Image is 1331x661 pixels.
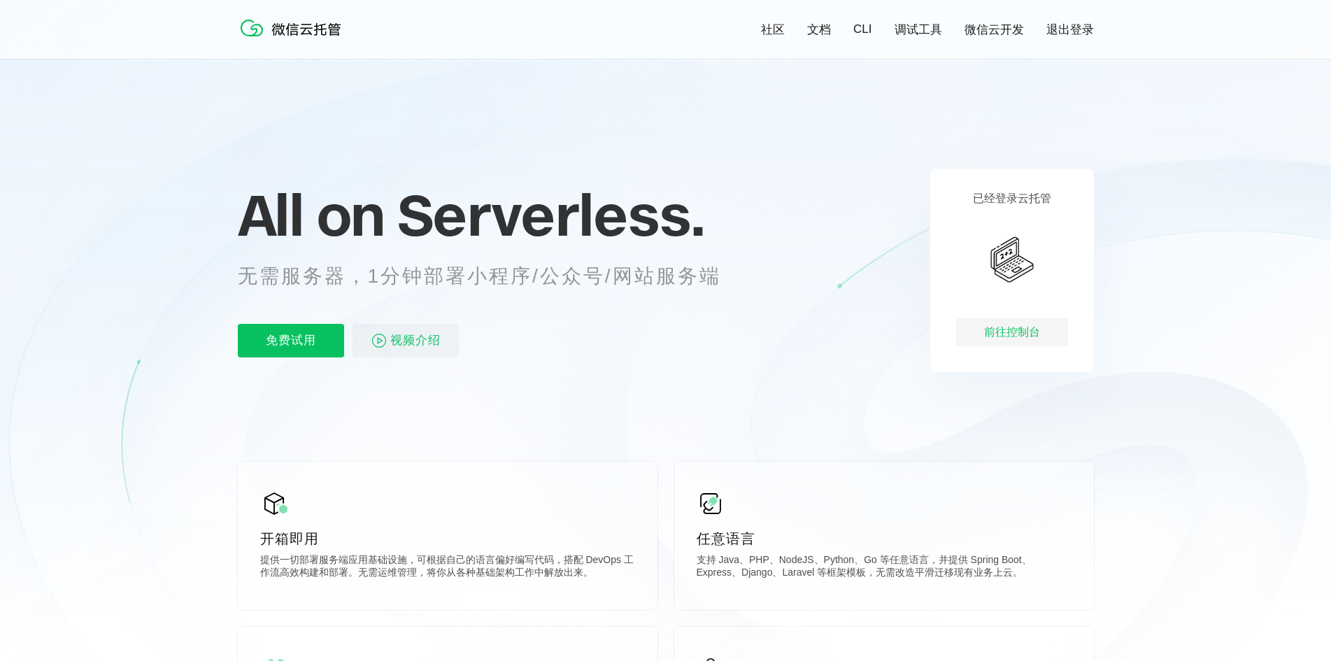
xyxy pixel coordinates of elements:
p: 无需服务器，1分钟部署小程序/公众号/网站服务端 [238,262,747,290]
p: 已经登录云托管 [973,192,1051,206]
a: 文档 [807,22,831,38]
p: 任意语言 [697,529,1072,548]
a: 退出登录 [1046,22,1094,38]
a: 调试工具 [895,22,942,38]
img: video_play.svg [371,332,387,349]
span: 视频介绍 [390,324,441,357]
a: 社区 [761,22,785,38]
span: All on [238,180,384,250]
p: 提供一切部署服务端应用基础设施，可根据自己的语言偏好编写代码，搭配 DevOps 工作流高效构建和部署。无需运维管理，将你从各种基础架构工作中解放出来。 [260,554,635,582]
a: CLI [853,22,871,36]
a: 微信云开发 [965,22,1024,38]
div: 前往控制台 [956,318,1068,346]
a: 微信云托管 [238,32,350,44]
span: Serverless. [397,180,704,250]
p: 免费试用 [238,324,344,357]
p: 支持 Java、PHP、NodeJS、Python、Go 等任意语言，并提供 Spring Boot、Express、Django、Laravel 等框架模板，无需改造平滑迁移现有业务上云。 [697,554,1072,582]
p: 开箱即用 [260,529,635,548]
img: 微信云托管 [238,14,350,42]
